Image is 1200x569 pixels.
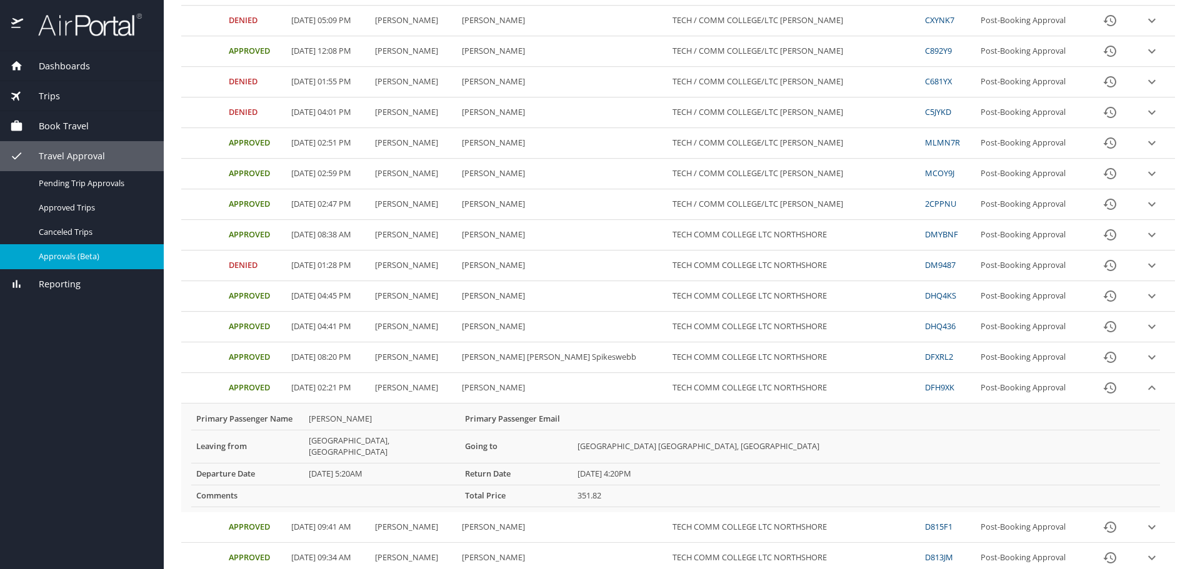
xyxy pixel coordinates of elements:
[1095,512,1125,542] button: History
[370,159,457,189] td: [PERSON_NAME]
[457,189,667,220] td: [PERSON_NAME]
[1142,195,1161,214] button: expand row
[23,59,90,73] span: Dashboards
[1142,518,1161,537] button: expand row
[925,320,956,332] a: DHQ436
[1142,164,1161,183] button: expand row
[1142,379,1161,397] button: expand row
[1142,317,1161,336] button: expand row
[667,159,920,189] td: TECH / COMM COLLEGE/LTC [PERSON_NAME]
[457,373,667,403] td: [PERSON_NAME]
[925,106,951,117] a: C5JYKD
[976,128,1087,159] td: Post-Booking Approval
[1095,220,1125,250] button: History
[667,128,920,159] td: TECH / COMM COLLEGE/LTC [PERSON_NAME]
[667,97,920,128] td: TECH / COMM COLLEGE/LTC [PERSON_NAME]
[286,312,370,342] td: [DATE] 04:41 PM
[286,97,370,128] td: [DATE] 04:01 PM
[370,220,457,250] td: [PERSON_NAME]
[191,463,304,485] th: Departure Date
[457,67,667,97] td: [PERSON_NAME]
[224,342,286,373] td: Approved
[976,281,1087,312] td: Post-Booking Approval
[224,36,286,67] td: Approved
[286,6,370,36] td: [DATE] 05:09 PM
[925,14,954,26] a: CXYNK7
[224,6,286,36] td: Denied
[667,312,920,342] td: TECH COMM COLLEGE LTC NORTHSHORE
[667,67,920,97] td: TECH / COMM COLLEGE/LTC [PERSON_NAME]
[370,312,457,342] td: [PERSON_NAME]
[224,159,286,189] td: Approved
[304,430,460,463] td: [GEOGRAPHIC_DATA], [GEOGRAPHIC_DATA]
[1142,42,1161,61] button: expand row
[925,351,953,362] a: DFXRL2
[370,128,457,159] td: [PERSON_NAME]
[23,89,60,103] span: Trips
[572,485,1160,507] td: 351.82
[457,220,667,250] td: [PERSON_NAME]
[23,119,89,133] span: Book Travel
[286,189,370,220] td: [DATE] 02:47 PM
[224,281,286,312] td: Approved
[370,189,457,220] td: [PERSON_NAME]
[976,189,1087,220] td: Post-Booking Approval
[572,430,1160,463] td: [GEOGRAPHIC_DATA] [GEOGRAPHIC_DATA], [GEOGRAPHIC_DATA]
[370,6,457,36] td: [PERSON_NAME]
[1095,281,1125,311] button: History
[1095,189,1125,219] button: History
[667,512,920,543] td: TECH COMM COLLEGE LTC NORTHSHORE
[1095,36,1125,66] button: History
[667,373,920,403] td: TECH COMM COLLEGE LTC NORTHSHORE
[304,408,460,430] td: [PERSON_NAME]
[457,36,667,67] td: [PERSON_NAME]
[976,97,1087,128] td: Post-Booking Approval
[457,312,667,342] td: [PERSON_NAME]
[976,6,1087,36] td: Post-Booking Approval
[1095,312,1125,342] button: History
[24,12,142,37] img: airportal-logo.png
[286,67,370,97] td: [DATE] 01:55 PM
[925,137,960,148] a: MLMN7R
[460,408,572,430] th: Primary Passenger Email
[925,521,952,532] a: D815F1
[286,159,370,189] td: [DATE] 02:59 PM
[925,45,952,56] a: C892Y9
[1142,548,1161,567] button: expand row
[370,97,457,128] td: [PERSON_NAME]
[304,463,460,485] td: [DATE] 5:20AM
[191,485,304,507] th: Comments
[11,12,24,37] img: icon-airportal.png
[224,512,286,543] td: Approved
[460,430,572,463] th: Going to
[925,76,952,87] a: C681YX
[976,220,1087,250] td: Post-Booking Approval
[925,382,954,393] a: DFH9XK
[1142,348,1161,367] button: expand row
[224,312,286,342] td: Approved
[1095,250,1125,280] button: History
[286,373,370,403] td: [DATE] 02:21 PM
[572,463,1160,485] td: [DATE] 4:20PM
[1095,373,1125,403] button: History
[925,290,956,301] a: DHQ4KS
[1095,342,1125,372] button: History
[39,250,149,262] span: Approvals (Beta)
[925,229,958,240] a: DMYBNF
[667,189,920,220] td: TECH / COMM COLLEGE/LTC [PERSON_NAME]
[457,128,667,159] td: [PERSON_NAME]
[370,342,457,373] td: [PERSON_NAME]
[224,97,286,128] td: Denied
[23,277,81,291] span: Reporting
[224,220,286,250] td: Approved
[976,36,1087,67] td: Post-Booking Approval
[224,250,286,281] td: Denied
[191,408,1160,507] table: More info for approvals
[39,202,149,214] span: Approved Trips
[286,128,370,159] td: [DATE] 02:51 PM
[457,250,667,281] td: [PERSON_NAME]
[667,6,920,36] td: TECH / COMM COLLEGE/LTC [PERSON_NAME]
[1095,128,1125,158] button: History
[1095,97,1125,127] button: History
[976,342,1087,373] td: Post-Booking Approval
